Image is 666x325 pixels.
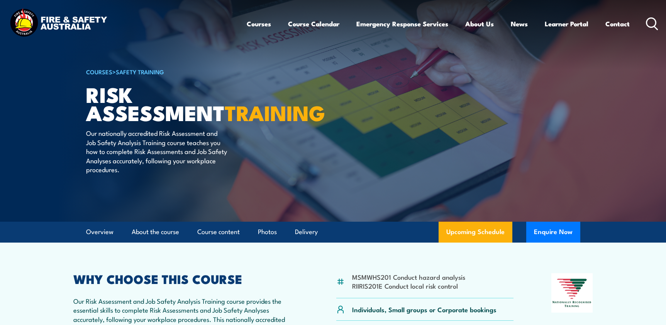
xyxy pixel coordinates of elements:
a: Course content [197,222,240,242]
a: Contact [605,14,630,34]
h2: WHY CHOOSE THIS COURSE [73,273,299,284]
a: COURSES [86,67,112,76]
a: About Us [465,14,494,34]
p: Our nationally accredited Risk Assessment and Job Safety Analysis Training course teaches you how... [86,128,227,174]
a: About the course [132,222,179,242]
a: Delivery [295,222,318,242]
a: Learner Portal [545,14,588,34]
button: Enquire Now [526,222,580,243]
p: Individuals, Small groups or Corporate bookings [352,305,497,314]
a: Emergency Response Services [356,14,448,34]
a: Upcoming Schedule [439,222,512,243]
a: Course Calendar [288,14,339,34]
a: Courses [247,14,271,34]
a: Photos [258,222,277,242]
li: MSMWHS201 Conduct hazard analysis [352,272,465,281]
img: Nationally Recognised Training logo. [551,273,593,313]
a: Safety Training [116,67,164,76]
strong: TRAINING [225,96,325,128]
a: News [511,14,528,34]
a: Overview [86,222,114,242]
h6: > [86,67,277,76]
li: RIIRIS201E Conduct local risk control [352,281,465,290]
h1: Risk Assessment [86,85,277,121]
